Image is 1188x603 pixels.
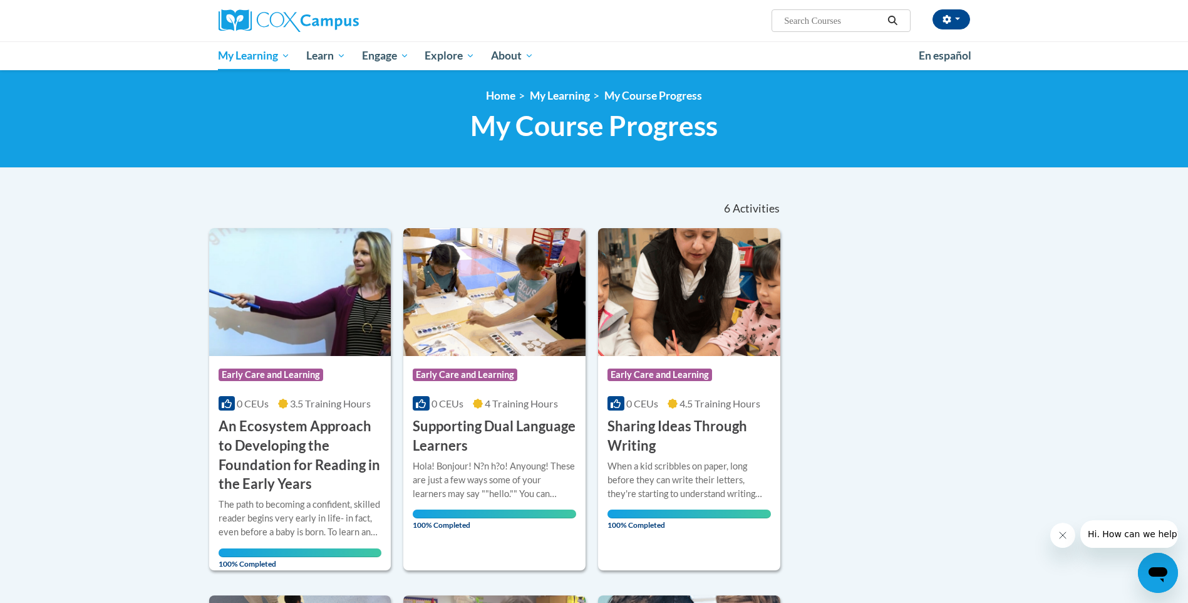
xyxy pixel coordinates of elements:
span: 100% Completed [607,510,771,530]
iframe: Button to launch messaging window [1138,553,1178,593]
img: Course Logo [403,228,586,356]
span: Hi. How can we help? [8,9,101,19]
span: 0 CEUs [431,397,463,409]
span: 0 CEUs [237,397,269,409]
a: Course LogoEarly Care and Learning0 CEUs3.5 Training Hours An Ecosystem Approach to Developing th... [209,228,391,570]
input: Search Courses [783,13,883,28]
a: Home [486,89,515,102]
div: When a kid scribbles on paper, long before they can write their letters, they're starting to unde... [607,459,771,501]
span: Explore [425,48,475,63]
h3: An Ecosystem Approach to Developing the Foundation for Reading in the Early Years [219,417,382,494]
iframe: Message from company [1080,520,1178,548]
span: Learn [306,48,346,63]
span: Activities [733,202,780,216]
div: Main menu [200,41,989,70]
div: Hola! Bonjour! N?n h?o! Anyoung! These are just a few ways some of your learners may say ""hello.... [413,459,576,501]
span: Early Care and Learning [219,369,323,381]
a: Learn [298,41,354,70]
a: En español [911,43,979,69]
img: Course Logo [598,228,780,356]
span: Early Care and Learning [413,369,517,381]
img: Course Logo [209,228,391,356]
div: Your progress [219,548,382,557]
a: About [483,41,542,70]
span: 3.5 Training Hours [290,397,371,409]
a: Course LogoEarly Care and Learning0 CEUs4.5 Training Hours Sharing Ideas Through WritingWhen a ki... [598,228,780,570]
a: Course LogoEarly Care and Learning0 CEUs4 Training Hours Supporting Dual Language LearnersHola! B... [403,228,586,570]
span: 100% Completed [413,510,576,530]
div: The path to becoming a confident, skilled reader begins very early in life- in fact, even before ... [219,498,382,539]
a: My Learning [530,89,590,102]
div: Your progress [413,510,576,518]
div: Your progress [607,510,771,518]
a: Cox Campus [219,9,457,32]
span: 6 [724,202,730,216]
span: 0 CEUs [626,397,658,409]
span: Engage [362,48,409,63]
a: Explore [416,41,483,70]
a: My Course Progress [604,89,702,102]
span: 4 Training Hours [485,397,558,409]
button: Account Settings [932,9,970,29]
span: About [491,48,534,63]
span: My Course Progress [470,109,718,142]
h3: Supporting Dual Language Learners [413,417,576,456]
a: Engage [354,41,417,70]
button: Search [883,13,902,28]
span: Early Care and Learning [607,369,712,381]
span: 4.5 Training Hours [679,397,760,409]
a: My Learning [210,41,299,70]
img: Cox Campus [219,9,359,32]
span: En español [919,49,971,62]
h3: Sharing Ideas Through Writing [607,417,771,456]
span: 100% Completed [219,548,382,569]
span: My Learning [218,48,290,63]
iframe: Close message [1050,523,1075,548]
